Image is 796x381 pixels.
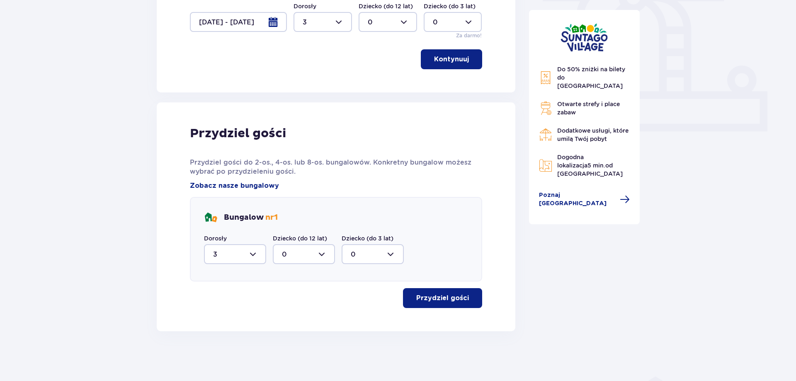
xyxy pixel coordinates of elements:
[224,213,278,223] p: Bungalow
[539,71,552,85] img: Discount Icon
[557,127,629,142] span: Dodatkowe usługi, które umilą Twój pobyt
[204,211,217,224] img: bungalows Icon
[539,128,552,141] img: Restaurant Icon
[424,2,476,10] label: Dziecko (do 3 lat)
[403,288,482,308] button: Przydziel gości
[557,154,623,177] span: Dogodna lokalizacja od [GEOGRAPHIC_DATA]
[342,234,393,243] label: Dziecko (do 3 lat)
[539,159,552,172] img: Map Icon
[539,191,615,208] span: Poznaj [GEOGRAPHIC_DATA]
[190,181,279,190] a: Zobacz nasze bungalowy
[456,32,482,39] p: Za darmo!
[190,126,286,141] p: Przydziel gości
[265,213,278,222] span: nr 1
[294,2,316,10] label: Dorosły
[204,234,227,243] label: Dorosły
[416,294,469,303] p: Przydziel gości
[190,158,482,176] p: Przydziel gości do 2-os., 4-os. lub 8-os. bungalowów. Konkretny bungalow możesz wybrać po przydzi...
[539,191,630,208] a: Poznaj [GEOGRAPHIC_DATA]
[587,162,605,169] span: 5 min.
[561,23,608,52] img: Suntago Village
[539,102,552,115] img: Grill Icon
[273,234,327,243] label: Dziecko (do 12 lat)
[434,55,469,64] p: Kontynuuj
[421,49,482,69] button: Kontynuuj
[557,66,625,89] span: Do 50% zniżki na bilety do [GEOGRAPHIC_DATA]
[557,101,620,116] span: Otwarte strefy i place zabaw
[359,2,413,10] label: Dziecko (do 12 lat)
